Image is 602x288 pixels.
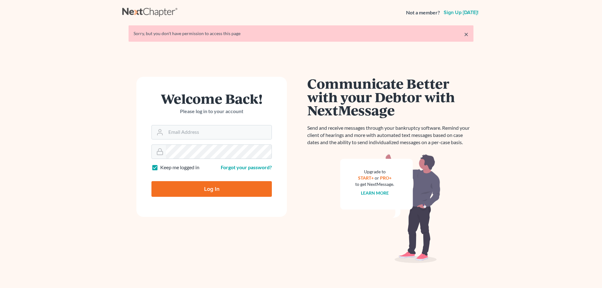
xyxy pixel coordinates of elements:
input: Log In [151,181,272,197]
a: START+ [358,175,374,181]
a: Sign up [DATE]! [442,10,480,15]
p: Send and receive messages through your bankruptcy software. Remind your client of hearings and mo... [307,124,473,146]
a: Learn more [361,190,389,196]
div: Sorry, but you don't have permission to access this page [134,30,468,37]
label: Keep me logged in [160,164,199,171]
strong: Not a member? [406,9,440,16]
a: × [464,30,468,38]
div: to get NextMessage. [355,181,394,187]
div: Upgrade to [355,169,394,175]
img: nextmessage_bg-59042aed3d76b12b5cd301f8e5b87938c9018125f34e5fa2b7a6b67550977c72.svg [340,154,441,263]
h1: Welcome Back! [151,92,272,105]
input: Email Address [166,125,272,139]
p: Please log in to your account [151,108,272,115]
a: PRO+ [380,175,392,181]
span: or [375,175,379,181]
h1: Communicate Better with your Debtor with NextMessage [307,77,473,117]
a: Forgot your password? [221,164,272,170]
